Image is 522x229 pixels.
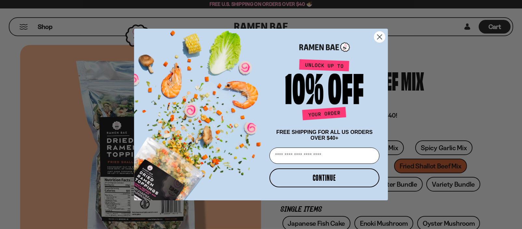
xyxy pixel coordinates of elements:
span: FREE SHIPPING FOR ALL US ORDERS OVER $40+ [276,129,373,141]
button: CONTINUE [269,168,379,187]
button: Close dialog [374,31,385,43]
img: Unlock up to 10% off [284,59,365,123]
img: Ramen Bae Logo [299,42,350,52]
img: ce7035ce-2e49-461c-ae4b-8ade7372f32c.png [134,23,267,200]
